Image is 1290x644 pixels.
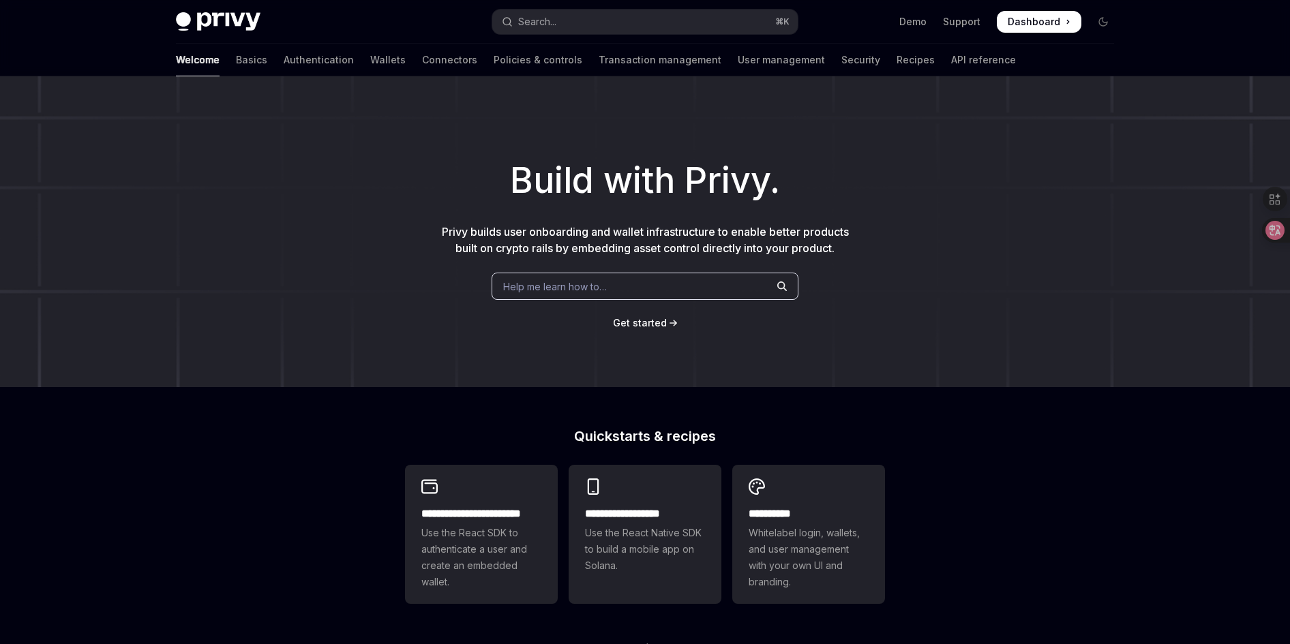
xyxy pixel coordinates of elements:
img: dark logo [176,12,260,31]
a: Welcome [176,44,220,76]
a: **** **** **** ***Use the React Native SDK to build a mobile app on Solana. [569,465,721,604]
span: Whitelabel login, wallets, and user management with your own UI and branding. [749,525,869,590]
h2: Quickstarts & recipes [405,429,885,443]
button: Toggle dark mode [1092,11,1114,33]
a: Demo [899,15,927,29]
a: Wallets [370,44,406,76]
span: Use the React Native SDK to build a mobile app on Solana. [585,525,705,574]
a: Get started [613,316,667,330]
div: Search... [518,14,556,30]
span: Help me learn how to… [503,279,607,294]
a: Recipes [897,44,935,76]
a: Policies & controls [494,44,582,76]
span: Privy builds user onboarding and wallet infrastructure to enable better products built on crypto ... [442,225,849,255]
span: ⌘ K [775,16,790,27]
span: Use the React SDK to authenticate a user and create an embedded wallet. [421,525,541,590]
a: Support [943,15,980,29]
a: Basics [236,44,267,76]
a: Dashboard [997,11,1081,33]
a: Security [841,44,880,76]
span: Get started [613,317,667,328]
h1: Build with Privy. [22,154,1268,207]
span: Dashboard [1008,15,1060,29]
a: **** *****Whitelabel login, wallets, and user management with your own UI and branding. [732,465,885,604]
button: Open search [492,10,798,34]
a: User management [738,44,825,76]
a: Authentication [284,44,354,76]
a: API reference [951,44,1016,76]
a: Connectors [422,44,477,76]
a: Transaction management [599,44,721,76]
